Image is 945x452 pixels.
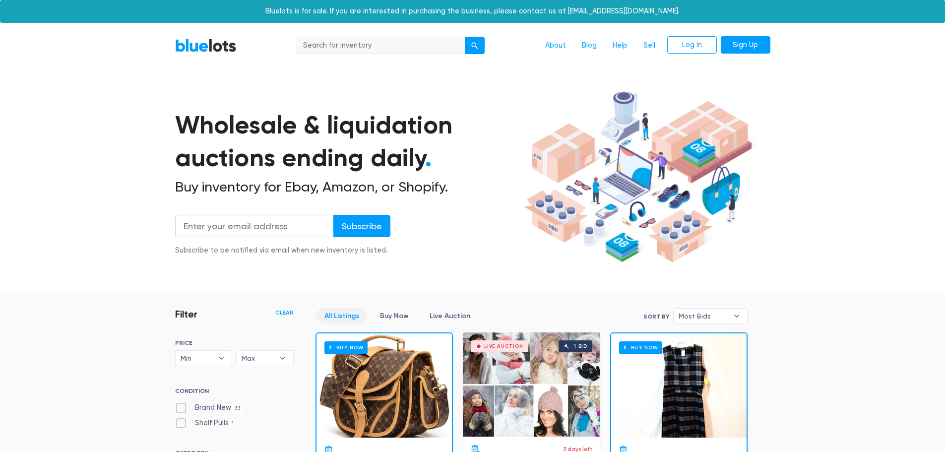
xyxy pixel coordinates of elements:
[175,402,244,413] label: Brand New
[421,308,479,323] a: Live Auction
[175,38,237,53] a: BlueLots
[211,351,232,366] b: ▾
[272,351,293,366] b: ▾
[520,87,756,267] img: hero-ee84e7d0318cb26816c560f6b4441b76977f77a177738b4e94f68c95b2b83dbb.png
[372,308,417,323] a: Buy Now
[574,36,605,55] a: Blog
[175,339,294,346] h6: PRICE
[231,404,244,412] span: 33
[175,418,237,429] label: Shelf Pulls
[181,351,213,366] span: Min
[175,179,520,195] h2: Buy inventory for Ebay, Amazon, or Shopify.
[635,36,663,55] a: Sell
[463,332,600,437] a: Live Auction 1 bid
[175,215,334,237] input: Enter your email address
[333,215,390,237] input: Subscribe
[643,312,669,321] label: Sort By
[619,341,662,354] h6: Buy Now
[425,143,432,173] span: .
[316,333,452,438] a: Buy Now
[537,36,574,55] a: About
[275,308,294,317] a: Clear
[175,387,294,398] h6: CONDITION
[721,36,770,54] a: Sign Up
[611,333,747,438] a: Buy Now
[605,36,635,55] a: Help
[316,308,368,323] a: All Listings
[297,37,465,55] input: Search for inventory
[242,351,274,366] span: Max
[726,309,747,323] b: ▾
[175,109,520,175] h1: Wholesale & liquidation auctions ending daily
[574,344,587,349] div: 1 bid
[484,344,523,349] div: Live Auction
[324,341,368,354] h6: Buy Now
[229,420,237,428] span: 1
[679,309,728,323] span: Most Bids
[175,245,390,256] div: Subscribe to be notified via email when new inventory is listed.
[175,308,197,320] h3: Filter
[667,36,717,54] a: Log In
